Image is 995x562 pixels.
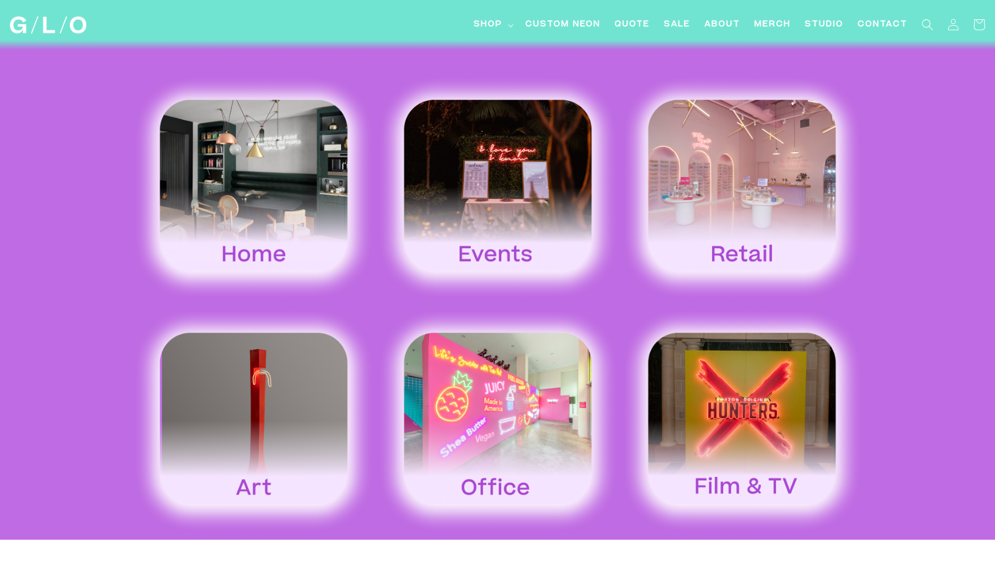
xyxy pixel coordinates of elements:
[805,19,844,31] span: Studio
[376,307,620,534] img: Office
[784,398,995,562] iframe: Chat Widget
[858,19,908,31] span: Contact
[747,12,798,38] a: Merch
[704,19,740,31] span: About
[664,19,690,31] span: SALE
[697,12,747,38] a: About
[798,12,851,38] a: Studio
[376,74,620,301] img: Events
[131,74,376,301] img: Home
[615,19,650,31] span: Quote
[754,19,791,31] span: Merch
[467,12,518,38] summary: Shop
[620,307,864,534] img: Film
[915,12,940,38] summary: Search
[620,74,864,301] img: Retail
[5,12,90,38] a: GLO Studio
[10,16,86,33] img: GLO Studio
[131,307,376,534] img: Art
[525,19,601,31] span: Custom Neon
[851,12,915,38] a: Contact
[474,19,502,31] span: Shop
[608,12,657,38] a: Quote
[518,12,608,38] a: Custom Neon
[657,12,697,38] a: SALE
